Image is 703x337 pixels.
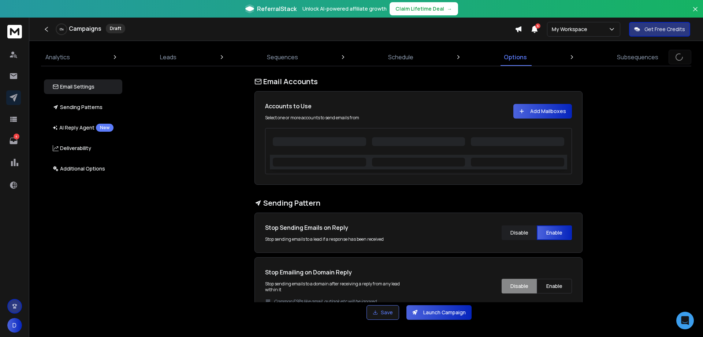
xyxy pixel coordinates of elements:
a: Schedule [384,48,418,66]
p: Unlock AI-powered affiliate growth [302,5,387,12]
a: Leads [156,48,181,66]
p: Options [504,53,527,61]
div: Draft [106,24,125,33]
button: Get Free Credits [629,22,690,37]
p: Email Settings [53,83,94,90]
h1: Email Accounts [254,76,583,87]
p: My Workspace [552,26,590,33]
p: Sequences [267,53,298,61]
button: Claim Lifetime Deal→ [390,2,458,15]
p: 4 [14,134,19,139]
a: Sequences [263,48,302,66]
h1: Campaigns [69,24,101,33]
button: Close banner [691,4,700,22]
button: D [7,318,22,333]
span: → [447,5,452,12]
div: Open Intercom Messenger [676,312,694,329]
p: Subsequences [617,53,658,61]
span: 6 [535,23,540,29]
a: Analytics [41,48,74,66]
p: 0 % [60,27,64,31]
p: Get Free Credits [644,26,685,33]
a: Subsequences [613,48,663,66]
a: 4 [6,134,21,148]
p: Analytics [45,53,70,61]
p: Leads [160,53,176,61]
a: Options [499,48,531,66]
button: Email Settings [44,79,122,94]
span: ReferralStack [257,4,297,13]
p: Schedule [388,53,413,61]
